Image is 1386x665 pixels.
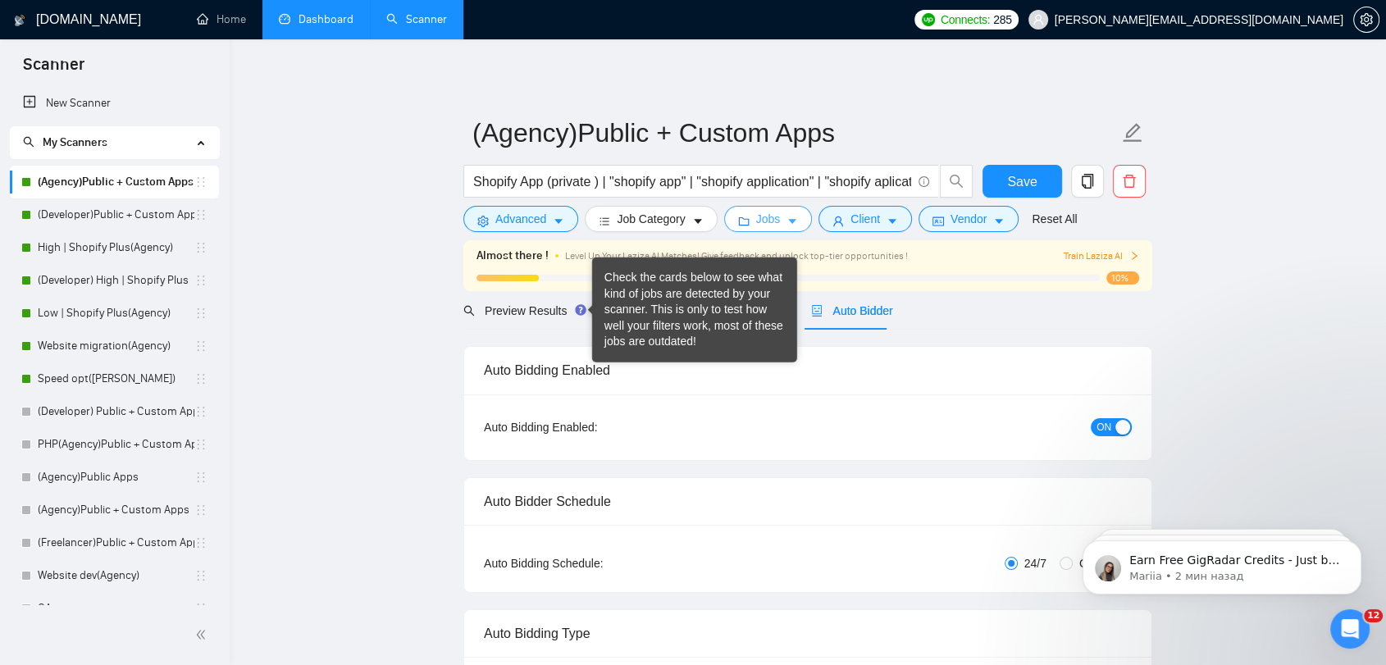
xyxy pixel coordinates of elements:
li: (Developer) Public + Custom Apps [10,395,219,428]
button: idcardVendorcaret-down [919,206,1019,232]
a: (Agency)Public + Custom Apps [38,494,194,526]
span: folder [738,215,750,227]
img: upwork-logo.png [922,13,935,26]
li: (Developer) High | Shopify Plus [10,264,219,297]
div: Auto Bidding Schedule: [484,554,700,572]
span: Save [1007,171,1037,192]
span: info-circle [919,176,929,187]
iframe: Intercom live chat [1330,609,1370,649]
span: holder [194,405,207,418]
span: search [463,305,475,317]
span: holder [194,241,207,254]
a: PHP(Agency)Public + Custom Apps [38,428,194,461]
span: caret-down [692,215,704,227]
div: Check the cards below to see what kind of jobs are detected by your scanner. This is only to test... [604,270,785,350]
span: user [1033,14,1044,25]
span: 12 [1364,609,1383,622]
button: copy [1071,165,1104,198]
button: settingAdvancedcaret-down [463,206,578,232]
li: (Developer)Public + Custom Apps [10,198,219,231]
span: holder [194,274,207,287]
a: New Scanner [23,87,206,120]
button: barsJob Categorycaret-down [585,206,717,232]
li: New Scanner [10,87,219,120]
span: setting [477,215,489,227]
li: Low | Shopify Plus(Agency) [10,297,219,330]
a: Website migration(Agency) [38,330,194,362]
a: (Agency)Public + Custom Apps [38,166,194,198]
span: Scanner [10,52,98,87]
li: Website migration(Agency) [10,330,219,362]
span: holder [194,503,207,517]
span: search [941,174,972,189]
li: (Agency)Public Apps [10,461,219,494]
a: High | Shopify Plus(Agency) [38,231,194,264]
li: (Agency)Public + Custom Apps [10,166,219,198]
div: Auto Bidder Schedule [484,478,1132,525]
a: (Freelancer)Public + Custom Apps [38,526,194,559]
span: holder [194,602,207,615]
button: setting [1353,7,1379,33]
li: Speed opt(Alexey) [10,362,219,395]
a: (Developer) Public + Custom Apps [38,395,194,428]
span: holder [194,339,207,353]
div: Tooltip anchor [573,303,588,317]
a: QA [38,592,194,625]
span: holder [194,536,207,549]
input: Search Freelance Jobs... [473,171,911,192]
span: Job Category [617,210,685,228]
span: Advanced [495,210,546,228]
div: Auto Bidding Enabled [484,347,1132,394]
span: edit [1122,122,1143,143]
button: Save [983,165,1062,198]
span: copy [1072,174,1103,189]
a: (Developer) High | Shopify Plus [38,264,194,297]
span: idcard [932,215,944,227]
span: search [23,136,34,148]
button: search [940,165,973,198]
span: holder [194,471,207,484]
a: (Agency)Public Apps [38,461,194,494]
a: dashboardDashboard [279,12,353,26]
li: QA [10,592,219,625]
button: userClientcaret-down [818,206,912,232]
span: Auto Bidder [811,304,892,317]
span: Vendor [951,210,987,228]
span: Preview Results [463,304,581,317]
span: robot [811,305,823,317]
div: Auto Bidding Type [484,610,1132,657]
span: delete [1114,174,1145,189]
a: setting [1353,13,1379,26]
a: Low | Shopify Plus(Agency) [38,297,194,330]
span: right [1129,251,1139,261]
span: caret-down [553,215,564,227]
a: Reset All [1032,210,1077,228]
a: (Developer)Public + Custom Apps [38,198,194,231]
a: Speed opt([PERSON_NAME]) [38,362,194,395]
li: Website dev(Agency) [10,559,219,592]
a: Website dev(Agency) [38,559,194,592]
a: searchScanner [386,12,447,26]
button: folderJobscaret-down [724,206,813,232]
button: delete [1113,165,1146,198]
button: Train Laziza AI [1064,248,1139,264]
span: Almost there ! [476,247,549,265]
span: setting [1354,13,1379,26]
span: double-left [195,626,212,643]
span: 24/7 [1018,554,1053,572]
span: bars [599,215,610,227]
li: (Freelancer)Public + Custom Apps [10,526,219,559]
li: High | Shopify Plus(Agency) [10,231,219,264]
span: caret-down [786,215,798,227]
span: caret-down [993,215,1005,227]
a: homeHome [197,12,246,26]
iframe: Intercom notifications сообщение [1058,506,1386,621]
span: Jobs [756,210,781,228]
span: 10% [1106,271,1139,285]
span: Client [850,210,880,228]
span: caret-down [887,215,898,227]
span: holder [194,569,207,582]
